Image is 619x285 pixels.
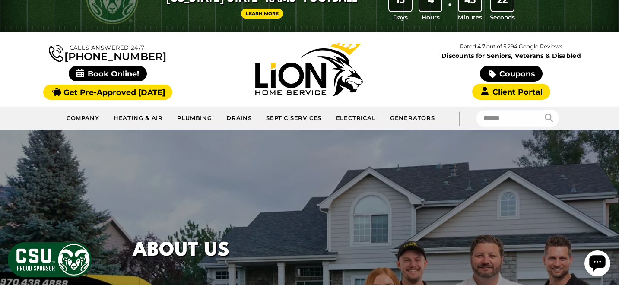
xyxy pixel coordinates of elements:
span: Seconds [490,13,515,22]
a: Electrical [329,110,383,127]
a: Generators [383,110,442,127]
a: Get Pre-Approved [DATE] [43,85,172,100]
span: Hours [422,13,440,22]
p: Rated 4.7 out of 5,294 Google Reviews [410,42,612,51]
a: Plumbing [170,110,219,127]
img: Lion Home Service [255,43,363,96]
a: Learn More [241,9,283,19]
div: | [442,107,476,130]
span: Minutes [458,13,482,22]
h1: About Us [133,236,229,265]
a: Septic Services [259,110,329,127]
a: Heating & Air [107,110,171,127]
span: Book Online! [69,66,147,81]
span: Discounts for Seniors, Veterans & Disabled [412,53,610,59]
a: Company [60,110,107,127]
img: CSU Sponsor Badge [6,241,93,279]
a: Client Portal [472,84,550,100]
a: [PHONE_NUMBER] [49,43,166,62]
span: Days [393,13,408,22]
a: Coupons [480,66,542,82]
div: Open chat widget [3,3,29,29]
a: Drains [219,110,259,127]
